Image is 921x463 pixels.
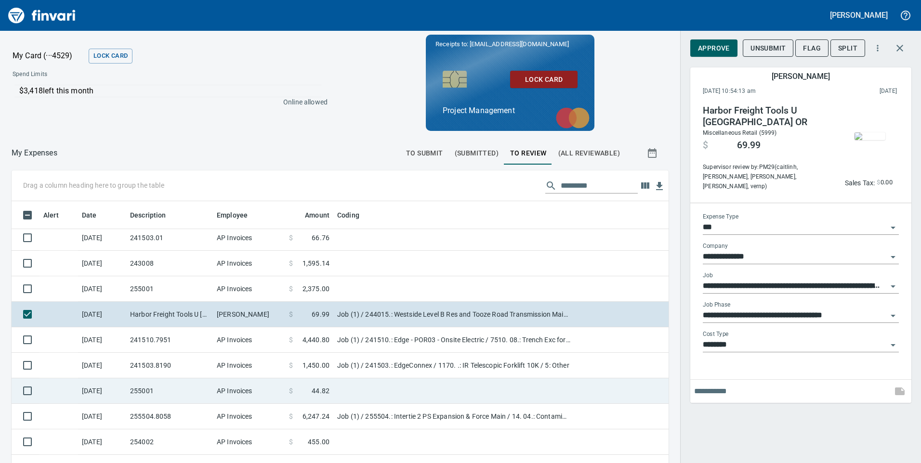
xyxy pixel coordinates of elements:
span: [DATE] 10:54:13 am [703,87,818,96]
p: Online allowed [5,97,328,107]
td: 241503.01 [126,225,213,251]
img: receipts%2Ftapani%2F2025-09-05%2F1LJJz1GWSKNPsc6zVuzODwHHVNm2__WvHYSNB6B9E8KJyIbX4Q_thumb.jpg [855,132,885,140]
button: Unsubmit [743,39,793,57]
button: More [867,38,888,59]
p: Sales Tax: [845,178,875,188]
td: [DATE] [78,378,126,404]
span: 66.76 [312,233,329,243]
td: 255001 [126,276,213,302]
p: Drag a column heading here to group the table [23,180,164,190]
span: 6,247.24 [303,412,329,421]
td: [DATE] [78,327,126,353]
span: $ [877,177,880,188]
button: Sales Tax:$0.00 [842,175,895,190]
span: Lock Card [93,51,128,62]
span: Unsubmit [750,42,786,54]
td: AP Invoices [213,276,285,302]
button: Open [886,338,900,352]
button: Flag [795,39,829,57]
span: Alert [43,209,71,221]
td: [DATE] [78,225,126,251]
td: 254002 [126,429,213,455]
p: My Card (···4529) [13,50,85,62]
button: [PERSON_NAME] [828,8,890,23]
button: Open [886,309,900,322]
span: This charge was settled by the merchant and appears on the 2025/09/06 statement. [818,87,897,96]
span: Alert [43,209,59,221]
td: [PERSON_NAME] [213,302,285,327]
button: Approve [690,39,737,57]
span: (All Reviewable) [558,147,620,159]
span: Amount [292,209,329,221]
td: [DATE] [78,251,126,276]
span: Coding [337,209,359,221]
button: Open [886,250,900,264]
td: AP Invoices [213,251,285,276]
span: 1,595.14 [303,258,329,268]
td: AP Invoices [213,404,285,429]
button: Download Table [652,179,667,193]
span: Approve [698,42,730,54]
label: Job [703,272,713,278]
span: Date [82,209,109,221]
span: Employee [217,209,248,221]
span: Date [82,209,97,221]
td: [DATE] [78,353,126,378]
td: 255001 [126,378,213,404]
span: Supervisor review by: PM29 (caitlinh, [PERSON_NAME], [PERSON_NAME], [PERSON_NAME], vernp) [703,163,834,192]
td: Harbor Freight Tools U [GEOGRAPHIC_DATA] OR [126,302,213,327]
span: Amount [305,209,329,221]
button: Close transaction [888,37,911,60]
h5: [PERSON_NAME] [830,10,888,20]
span: $ [289,386,293,396]
button: Lock Card [510,71,578,89]
button: Split [830,39,865,57]
span: $ [289,309,293,319]
td: Job (1) / 255504.: Intertie 2 PS Expansion & Force Main / 14. 04.: Contaminated Soil - Stockpile ... [333,404,574,429]
h4: Harbor Freight Tools U [GEOGRAPHIC_DATA] OR [703,105,834,128]
span: Description [130,209,179,221]
td: AP Invoices [213,429,285,455]
button: Open [886,221,900,234]
h5: [PERSON_NAME] [772,71,829,81]
span: $ [289,284,293,294]
button: Show transactions within a particular date range [638,141,669,165]
span: To Submit [406,147,443,159]
button: Lock Card [89,49,132,64]
p: My Expenses [12,147,57,159]
span: 69.99 [312,309,329,319]
td: AP Invoices [213,378,285,404]
button: Choose columns to display [638,179,652,193]
label: Cost Type [703,331,729,337]
span: $ [703,140,708,151]
label: Company [703,243,728,249]
td: [DATE] [78,276,126,302]
label: Expense Type [703,214,738,219]
span: 2,375.00 [303,284,329,294]
span: $ [289,360,293,370]
img: mastercard.svg [551,103,594,133]
span: To Review [510,147,547,159]
td: 255504.8058 [126,404,213,429]
span: (Submitted) [455,147,499,159]
td: AP Invoices [213,353,285,378]
td: AP Invoices [213,225,285,251]
span: Split [838,42,857,54]
p: Project Management [443,105,578,116]
p: Receipts to: [435,39,585,49]
td: 241503.8190 [126,353,213,378]
td: Job (1) / 241503.: EdgeConnex / 1170. .: IR Telescopic Forklift 10K / 5: Other [333,353,574,378]
img: Finvari [6,4,78,27]
span: $ [289,258,293,268]
td: 243008 [126,251,213,276]
span: [EMAIL_ADDRESS][DOMAIN_NAME] [469,39,570,49]
td: 241510.7951 [126,327,213,353]
span: AI confidence: 99.0% [877,177,893,188]
span: 455.00 [308,437,329,447]
span: $ [289,335,293,345]
span: 69.99 [737,140,761,151]
span: 1,450.00 [303,360,329,370]
td: [DATE] [78,429,126,455]
td: [DATE] [78,404,126,429]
